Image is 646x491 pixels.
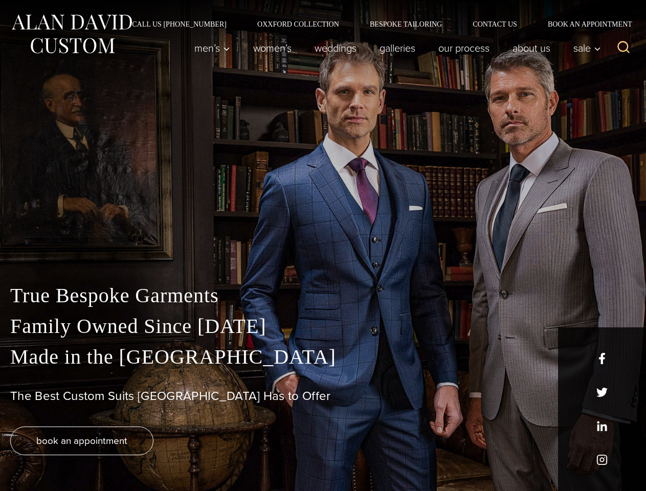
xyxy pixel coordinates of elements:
a: Women’s [242,38,303,58]
h1: The Best Custom Suits [GEOGRAPHIC_DATA] Has to Offer [10,389,636,404]
span: book an appointment [36,433,127,448]
nav: Secondary Navigation [117,20,636,28]
a: book an appointment [10,427,153,455]
a: weddings [303,38,368,58]
button: Sale sub menu toggle [562,38,607,58]
nav: Primary Navigation [183,38,607,58]
a: Contact Us [457,20,532,28]
a: Book an Appointment [532,20,636,28]
a: About Us [501,38,562,58]
button: Men’s sub menu toggle [183,38,242,58]
a: Call Us [PHONE_NUMBER] [117,20,242,28]
a: Galleries [368,38,427,58]
button: View Search Form [611,36,636,60]
a: Bespoke Tailoring [354,20,457,28]
a: Oxxford Collection [242,20,354,28]
p: True Bespoke Garments Family Owned Since [DATE] Made in the [GEOGRAPHIC_DATA] [10,280,636,372]
span: 1 new [21,7,49,16]
a: Our Process [427,38,501,58]
img: Alan David Custom [10,11,133,57]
